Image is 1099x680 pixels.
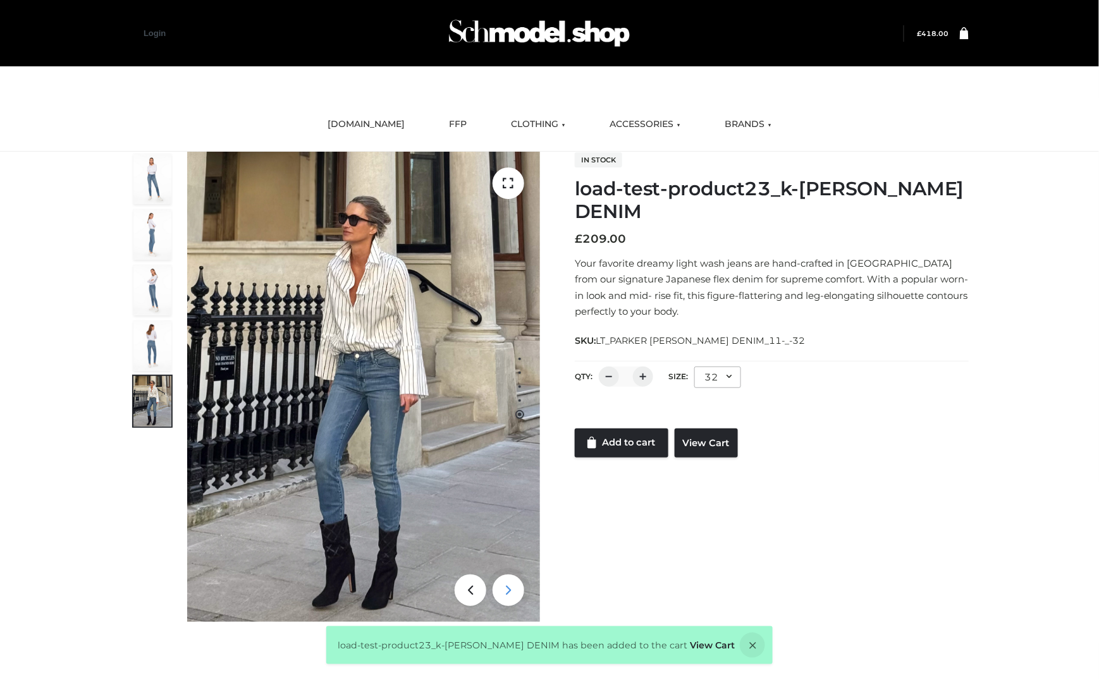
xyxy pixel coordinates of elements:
span: £ [575,232,582,246]
span: LT_PARKER [PERSON_NAME] DENIM_11-_-32 [596,335,805,346]
a: [DOMAIN_NAME] [318,111,414,138]
a: FFP [439,111,476,138]
img: 2001KLX-Ava-skinny-cove-1-scaled_9b141654-9513-48e5-b76c-3dc7db129200.jpg [133,154,171,204]
img: 2001KLX-Ava-skinny-cove-3-scaled_eb6bf915-b6b9-448f-8c6c-8cabb27fd4b2.jpg [133,265,171,315]
div: load-test-product23_k-[PERSON_NAME] DENIM has been added to the cart [326,626,773,664]
a: CLOTHING [501,111,575,138]
a: BRANDS [715,111,781,138]
img: 2001KLX-Ava-skinny-cove-2-scaled_32c0e67e-5e94-449c-a916-4c02a8c03427.jpg [133,320,171,371]
span: SKU: [575,333,806,348]
a: ACCESSORIES [600,111,690,138]
span: In stock [575,152,622,167]
div: 32 [694,367,741,388]
bdi: 209.00 [575,232,626,246]
bdi: 418.00 [918,30,949,38]
h1: load-test-product23_k-[PERSON_NAME] DENIM [575,178,969,223]
img: load-test-product23_k-PARKER SMITH DENIM [187,152,540,622]
img: 2001KLX-Ava-skinny-cove-4-scaled_4636a833-082b-4702-abec-fd5bf279c4fc.jpg [133,209,171,260]
label: Size: [668,372,688,381]
a: Add to cart [575,428,668,458]
img: Bowery-Skinny_Cove-1.jpg [133,376,171,427]
a: View Cart [675,428,738,458]
a: View Cart [690,640,735,651]
img: Schmodel Admin 964 [445,8,634,58]
span: £ [918,30,922,38]
label: QTY: [575,372,592,381]
a: Login [144,28,166,38]
p: Your favorite dreamy light wash jeans are hand-crafted in [GEOGRAPHIC_DATA] from our signature Ja... [575,255,969,320]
